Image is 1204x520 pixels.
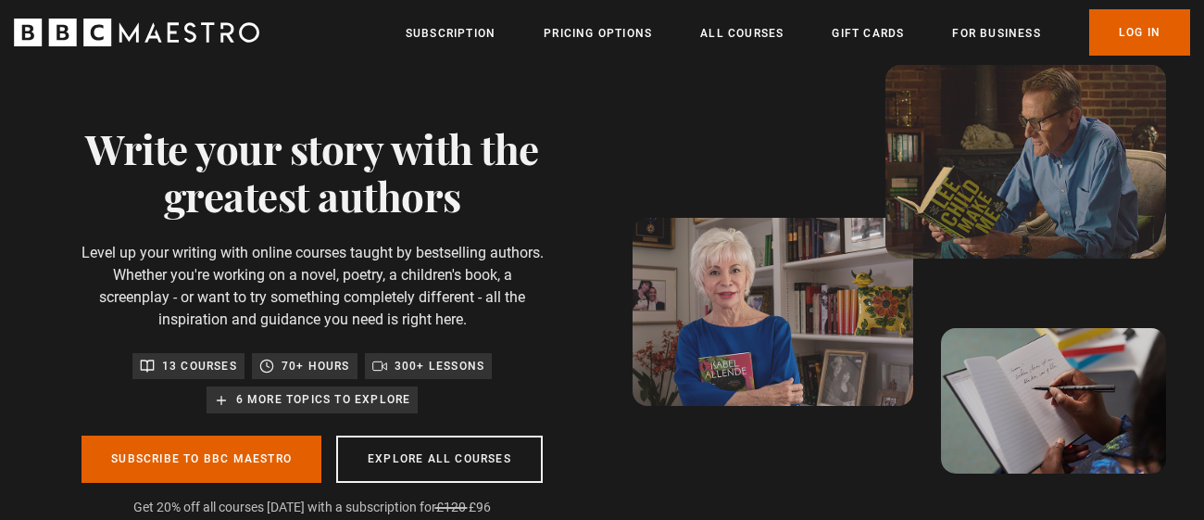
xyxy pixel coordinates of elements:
[952,24,1040,43] a: For business
[82,436,321,483] a: Subscribe to BBC Maestro
[282,357,350,375] p: 70+ hours
[76,242,548,331] p: Level up your writing with online courses taught by bestselling authors. Whether you're working o...
[76,498,548,517] p: Get 20% off all courses [DATE] with a subscription for
[406,9,1190,56] nav: Primary
[236,390,411,409] p: 6 more topics to explore
[469,500,491,514] span: £96
[544,24,652,43] a: Pricing Options
[832,24,904,43] a: Gift Cards
[436,500,466,514] span: £120
[76,124,548,220] h1: Write your story with the greatest authors
[1089,9,1190,56] a: Log In
[406,24,495,43] a: Subscription
[162,357,237,375] p: 13 courses
[14,19,259,46] svg: BBC Maestro
[700,24,784,43] a: All Courses
[336,436,543,483] a: Explore all courses
[395,357,484,375] p: 300+ lessons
